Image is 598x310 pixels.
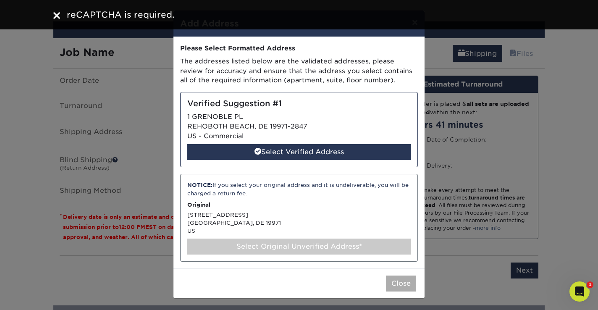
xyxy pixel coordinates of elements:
[53,12,60,19] img: close
[180,174,418,261] div: [STREET_ADDRESS] [GEOGRAPHIC_DATA], DE 19971 US
[187,181,411,197] div: If you select your original address and it is undeliverable, you will be charged a return fee.
[187,239,411,255] div: Select Original Unverified Address*
[187,99,411,109] h5: Verified Suggestion #1
[187,201,411,209] p: Original
[180,44,418,53] div: Please Select Formatted Address
[187,182,212,188] strong: NOTICE:
[180,57,418,85] p: The addresses listed below are the validated addresses, please review for accuracy and ensure tha...
[587,281,593,288] span: 1
[569,281,590,302] iframe: Intercom live chat
[386,276,416,292] button: Close
[67,10,174,20] span: reCAPTCHA is required.
[180,92,418,167] div: 1 GRENOBLE PL REHOBOTH BEACH, DE 19971-2847 US - Commercial
[187,144,411,160] div: Select Verified Address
